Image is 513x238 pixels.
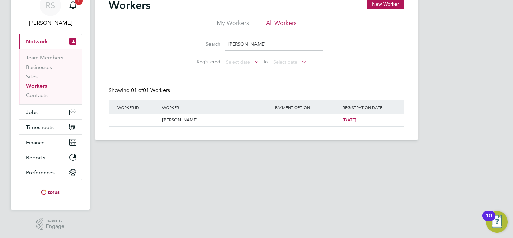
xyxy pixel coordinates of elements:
[261,57,270,66] span: To
[26,38,48,45] span: Network
[19,105,82,119] button: Jobs
[486,211,508,233] button: Open Resource Center, 10 new notifications
[26,83,47,89] a: Workers
[266,19,297,31] li: All Workers
[26,139,45,146] span: Finance
[26,124,54,130] span: Timesheets
[26,154,45,161] span: Reports
[341,100,398,115] div: Registration Date
[19,165,82,180] button: Preferences
[115,114,398,119] a: -[PERSON_NAME]-[DATE]
[160,114,273,126] div: [PERSON_NAME]
[226,59,250,65] span: Select date
[39,187,62,198] img: torus-logo-retina.png
[190,58,220,65] label: Registered
[26,54,63,61] a: Team Members
[26,64,52,70] a: Businesses
[115,114,160,126] div: -
[26,109,38,115] span: Jobs
[273,59,297,65] span: Select date
[19,34,82,49] button: Network
[190,41,220,47] label: Search
[19,150,82,165] button: Reports
[486,216,492,225] div: 10
[46,224,64,229] span: Engage
[217,19,249,31] li: My Workers
[46,218,64,224] span: Powered by
[19,120,82,134] button: Timesheets
[131,87,170,94] span: 01 Workers
[225,38,323,51] input: Name, email or phone number
[36,218,65,231] a: Powered byEngage
[46,1,55,10] span: RS
[26,73,38,80] a: Sites
[115,100,160,115] div: Worker ID
[273,114,341,126] div: -
[160,100,273,115] div: Worker
[19,49,82,104] div: Network
[273,100,341,115] div: Payment Option
[19,135,82,150] button: Finance
[26,92,48,98] a: Contacts
[19,187,82,198] a: Go to home page
[109,87,171,94] div: Showing
[26,169,55,176] span: Preferences
[131,87,143,94] span: 01 of
[19,19,82,27] span: Ryan Scott
[343,117,356,123] span: [DATE]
